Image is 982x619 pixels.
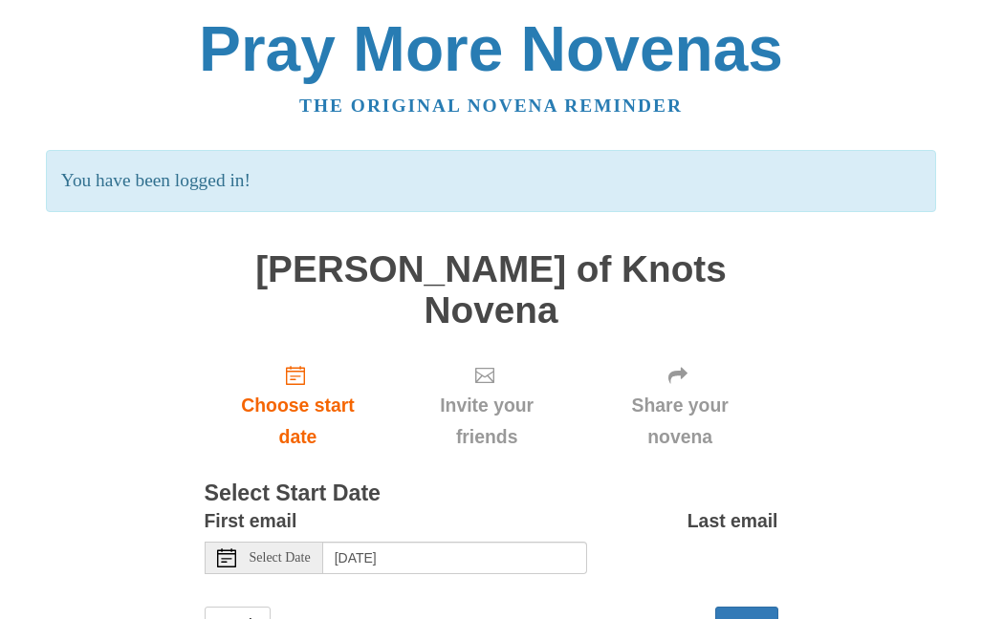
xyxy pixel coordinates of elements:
span: Share your novena [601,390,759,453]
label: Last email [687,505,778,537]
a: Choose start date [205,350,392,463]
a: The original novena reminder [299,96,683,116]
div: Click "Next" to confirm your start date first. [582,350,778,463]
span: Invite your friends [410,390,562,453]
p: You have been logged in! [46,150,936,212]
a: Pray More Novenas [199,13,783,84]
span: Choose start date [224,390,373,453]
h3: Select Start Date [205,481,778,506]
h1: [PERSON_NAME] of Knots Novena [205,249,778,331]
span: Select Date [250,551,311,565]
div: Click "Next" to confirm your start date first. [391,350,581,463]
label: First email [205,505,297,537]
